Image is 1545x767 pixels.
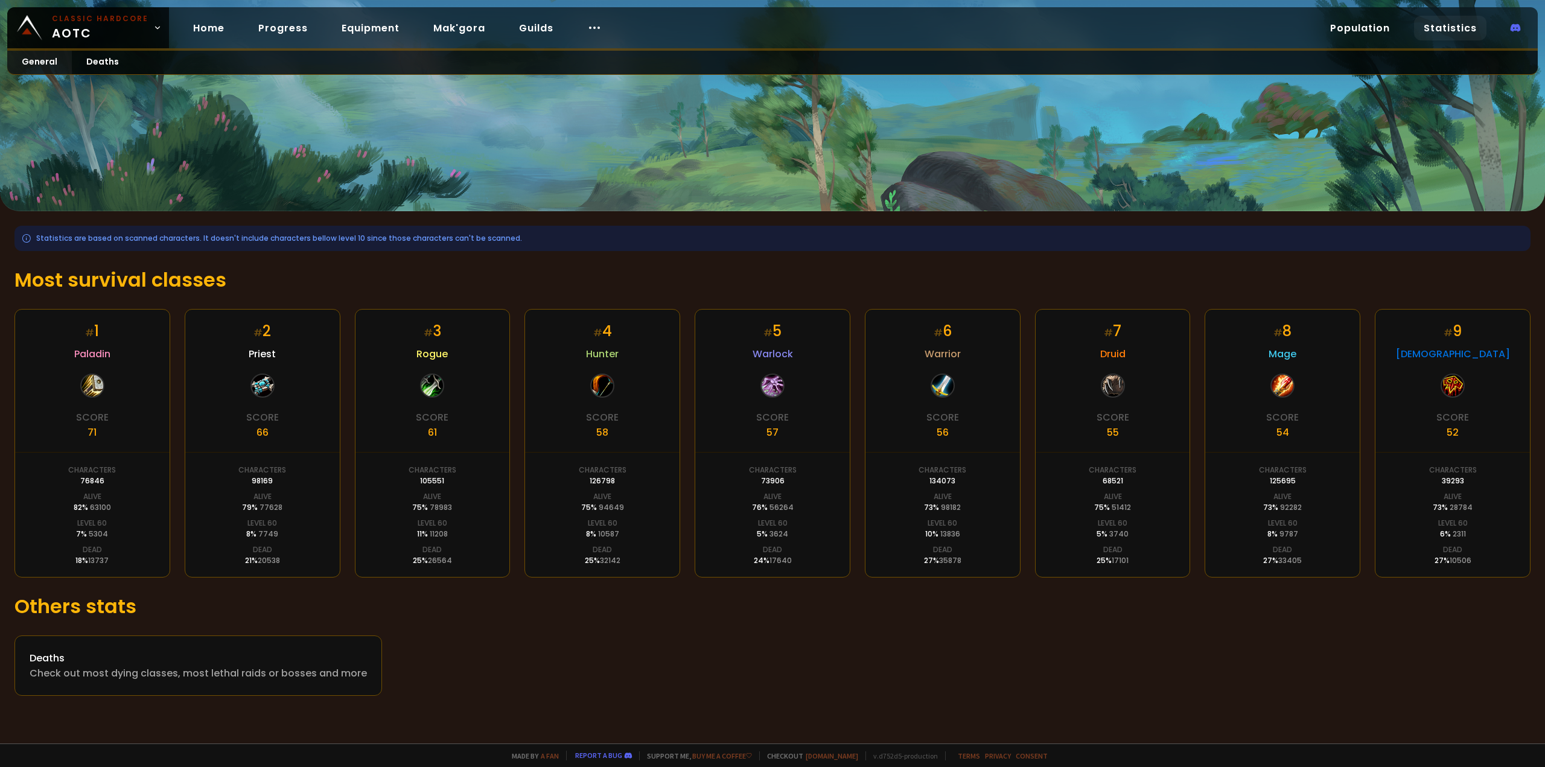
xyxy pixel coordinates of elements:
div: 76 % [752,502,794,513]
span: Priest [249,346,276,361]
div: Level 60 [1268,518,1298,529]
div: 54 [1276,425,1289,440]
div: 3 [424,320,441,342]
span: 28784 [1450,502,1473,512]
span: 9787 [1279,529,1298,539]
div: Characters [919,465,966,476]
div: Characters [1259,465,1307,476]
a: DeathsCheck out most dying classes, most lethal raids or bosses and more [14,635,382,696]
a: Statistics [1414,16,1486,40]
small: # [1104,326,1113,340]
a: [DOMAIN_NAME] [806,751,858,760]
div: Score [246,410,279,425]
div: 126798 [590,476,615,486]
a: Equipment [332,16,409,40]
div: Characters [68,465,116,476]
div: Level 60 [418,518,447,529]
div: Characters [1089,465,1136,476]
span: Paladin [74,346,110,361]
small: # [424,326,433,340]
small: # [253,326,263,340]
div: 125695 [1270,476,1296,486]
div: 8 % [1267,529,1298,539]
div: Dead [422,544,442,555]
div: Characters [579,465,626,476]
small: # [593,326,602,340]
small: # [934,326,943,340]
div: 4 [593,320,612,342]
a: Privacy [985,751,1011,760]
a: Report a bug [575,751,622,760]
div: Level 60 [928,518,957,529]
div: 98169 [252,476,273,486]
span: Warrior [925,346,961,361]
div: 57 [766,425,779,440]
span: 17640 [769,555,792,565]
div: 75 % [1094,502,1131,513]
div: 27 % [1263,555,1302,566]
small: # [1273,326,1282,340]
div: Score [416,410,448,425]
div: 56 [937,425,949,440]
div: Level 60 [758,518,788,529]
span: 10506 [1450,555,1471,565]
div: Level 60 [77,518,107,529]
div: 10 % [925,529,960,539]
a: General [7,51,72,74]
span: 13737 [88,555,109,565]
div: Score [1097,410,1129,425]
span: 10587 [598,529,619,539]
span: Made by [505,751,559,760]
div: Alive [253,491,272,502]
div: 27 % [1435,555,1471,566]
a: Buy me a coffee [692,751,752,760]
div: Deaths [30,651,367,666]
div: 7 % [76,529,108,539]
h1: Most survival classes [14,266,1531,294]
div: Level 60 [247,518,277,529]
span: Hunter [586,346,619,361]
span: 13836 [940,529,960,539]
span: [DEMOGRAPHIC_DATA] [1396,346,1510,361]
div: 8 % [246,529,278,539]
span: 56264 [769,502,794,512]
div: 21 % [245,555,280,566]
div: 68521 [1103,476,1123,486]
div: Characters [1429,465,1477,476]
div: 6 % [1440,529,1466,539]
div: Dead [763,544,782,555]
div: Alive [593,491,611,502]
div: Level 60 [1098,518,1127,529]
span: Druid [1100,346,1126,361]
a: Home [183,16,234,40]
div: Alive [763,491,782,502]
div: Score [756,410,789,425]
span: 2311 [1453,529,1466,539]
div: 25 % [1097,555,1129,566]
div: Score [926,410,959,425]
div: 82 % [74,502,111,513]
div: 5 [763,320,782,342]
div: Dead [1273,544,1292,555]
div: Alive [83,491,101,502]
div: Score [76,410,109,425]
div: Dead [253,544,272,555]
div: Alive [934,491,952,502]
div: 25 % [413,555,452,566]
div: 6 [934,320,952,342]
span: 94649 [599,502,624,512]
span: 5304 [89,529,108,539]
div: Alive [1444,491,1462,502]
span: 63100 [90,502,111,512]
h1: Others stats [14,592,1531,621]
a: Terms [958,751,980,760]
div: Characters [409,465,456,476]
span: 78983 [430,502,452,512]
a: Population [1320,16,1400,40]
span: 98182 [941,502,961,512]
span: 35878 [939,555,961,565]
small: # [1444,326,1453,340]
span: 7749 [258,529,278,539]
div: 39293 [1442,476,1464,486]
div: 73 % [924,502,961,513]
